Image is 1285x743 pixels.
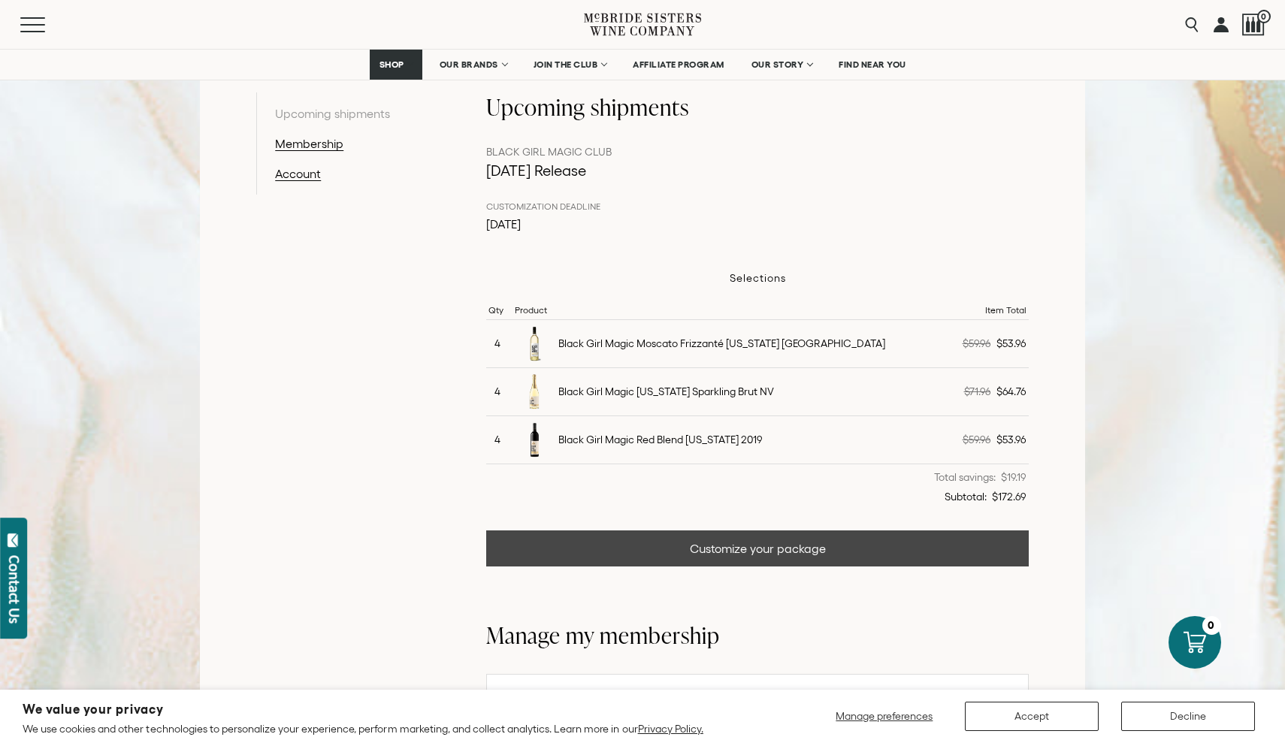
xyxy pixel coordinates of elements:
span: SHOP [379,59,405,70]
button: Manage preferences [827,702,942,731]
button: Accept [965,702,1099,731]
a: JOIN THE CLUB [524,50,616,80]
a: SHOP [370,50,422,80]
button: Decline [1121,702,1255,731]
h2: We value your privacy [23,703,703,716]
a: Privacy Policy. [638,723,703,735]
span: AFFILIATE PROGRAM [633,59,724,70]
a: FIND NEAR YOU [829,50,916,80]
span: FIND NEAR YOU [839,59,906,70]
div: 0 [1202,616,1221,635]
div: Contact Us [7,555,22,624]
span: OUR BRANDS [440,59,498,70]
span: OUR STORY [751,59,804,70]
p: We use cookies and other technologies to personalize your experience, perform marketing, and coll... [23,722,703,735]
a: AFFILIATE PROGRAM [623,50,734,80]
span: JOIN THE CLUB [534,59,598,70]
button: Mobile Menu Trigger [20,17,74,32]
a: OUR BRANDS [430,50,516,80]
span: 0 [1257,10,1271,23]
span: Manage preferences [836,710,933,722]
a: OUR STORY [742,50,822,80]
